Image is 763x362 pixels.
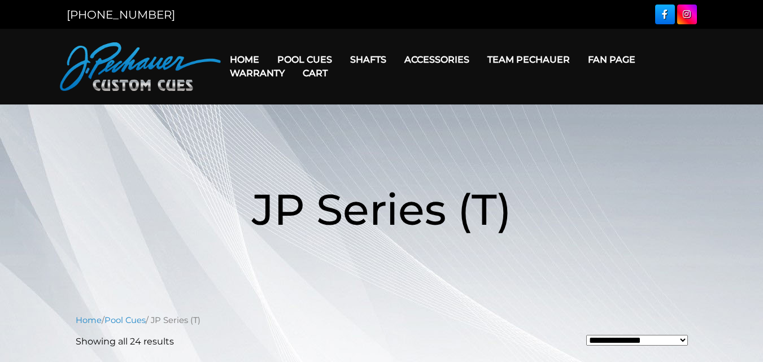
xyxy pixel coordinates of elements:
a: Cart [294,59,337,88]
nav: Breadcrumb [76,314,688,326]
a: Team Pechauer [478,45,579,74]
a: Accessories [395,45,478,74]
a: [PHONE_NUMBER] [67,8,175,21]
img: Pechauer Custom Cues [60,42,221,91]
a: Home [221,45,268,74]
a: Pool Cues [268,45,341,74]
a: Home [76,315,102,325]
p: Showing all 24 results [76,335,174,348]
span: JP Series (T) [252,183,512,235]
a: Warranty [221,59,294,88]
a: Pool Cues [104,315,146,325]
a: Fan Page [579,45,644,74]
select: Shop order [586,335,688,346]
a: Shafts [341,45,395,74]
